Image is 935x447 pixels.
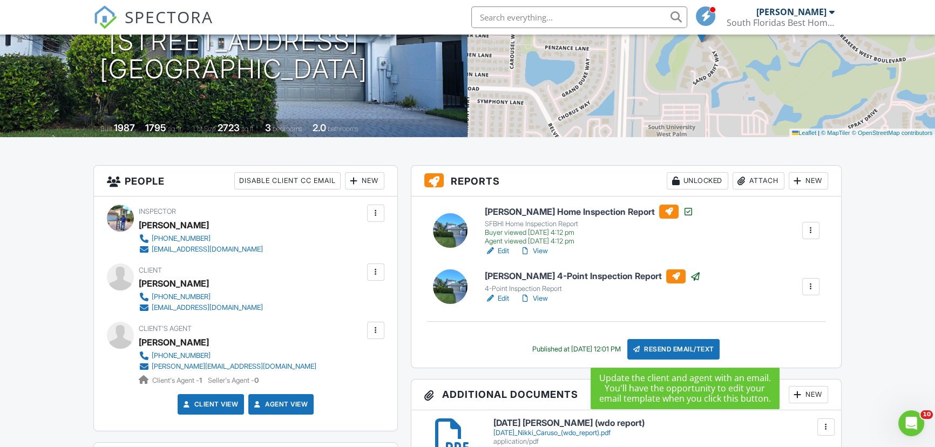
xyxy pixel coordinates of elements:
[273,125,302,133] span: bedrooms
[114,122,135,133] div: 1987
[139,292,263,302] a: [PHONE_NUMBER]
[265,122,271,133] div: 3
[493,418,828,428] h6: [DATE] [PERSON_NAME] (wdo report)
[727,17,835,28] div: South Floridas Best Home Inspection
[100,125,112,133] span: Built
[520,293,548,304] a: View
[125,5,213,28] span: SPECTORA
[139,324,192,333] span: Client's Agent
[733,172,784,189] div: Attach
[139,233,263,244] a: [PHONE_NUMBER]
[627,339,720,360] div: Resend Email/Text
[252,399,308,410] a: Agent View
[485,205,694,246] a: [PERSON_NAME] Home Inspection Report SFBHI Home Inspection Report Buyer viewed [DATE] 4:12 pm Age...
[152,234,211,243] div: [PHONE_NUMBER]
[94,166,397,197] h3: People
[152,351,211,360] div: [PHONE_NUMBER]
[152,245,263,254] div: [EMAIL_ADDRESS][DOMAIN_NAME]
[139,361,316,372] a: [PERSON_NAME][EMAIL_ADDRESS][DOMAIN_NAME]
[485,269,701,293] a: [PERSON_NAME] 4-Point Inspection Report 4-Point Inspection Report
[139,266,162,274] span: Client
[152,376,204,384] span: Client's Agent -
[411,166,841,197] h3: Reports
[208,376,259,384] span: Seller's Agent -
[493,437,828,446] div: application/pdf
[485,269,701,283] h6: [PERSON_NAME] 4-Point Inspection Report
[218,122,240,133] div: 2723
[471,6,687,28] input: Search everything...
[193,125,216,133] span: Lot Size
[852,130,932,136] a: © OpenStreetMap contributors
[93,15,213,37] a: SPECTORA
[152,293,211,301] div: [PHONE_NUMBER]
[789,172,828,189] div: New
[898,410,924,436] iframe: Intercom live chat
[818,130,819,136] span: |
[485,237,694,246] div: Agent viewed [DATE] 4:12 pm
[485,205,694,219] h6: [PERSON_NAME] Home Inspection Report
[168,125,183,133] span: sq. ft.
[485,220,694,228] div: SFBHI Home Inspection Report
[241,125,255,133] span: sq.ft.
[532,345,621,354] div: Published at [DATE] 12:01 PM
[234,172,341,189] div: Disable Client CC Email
[152,362,316,371] div: [PERSON_NAME][EMAIL_ADDRESS][DOMAIN_NAME]
[139,350,316,361] a: [PHONE_NUMBER]
[485,285,701,293] div: 4-Point Inspection Report
[756,6,826,17] div: [PERSON_NAME]
[485,246,509,256] a: Edit
[145,122,166,133] div: 1795
[199,376,202,384] strong: 1
[920,410,933,419] span: 10
[493,418,828,446] a: [DATE] [PERSON_NAME] (wdo report) [DATE]_Nikki_Caruso_(wdo_report).pdf application/pdf
[100,27,368,84] h1: [STREET_ADDRESS] [GEOGRAPHIC_DATA]
[485,293,509,304] a: Edit
[152,303,263,312] div: [EMAIL_ADDRESS][DOMAIN_NAME]
[139,302,263,313] a: [EMAIL_ADDRESS][DOMAIN_NAME]
[139,275,209,292] div: [PERSON_NAME]
[139,244,263,255] a: [EMAIL_ADDRESS][DOMAIN_NAME]
[493,429,828,437] div: [DATE]_Nikki_Caruso_(wdo_report).pdf
[313,122,326,133] div: 2.0
[181,399,239,410] a: Client View
[93,5,117,29] img: The Best Home Inspection Software - Spectora
[485,228,694,237] div: Buyer viewed [DATE] 4:12 pm
[328,125,358,133] span: bathrooms
[345,172,384,189] div: New
[411,380,841,410] h3: Additional Documents
[821,130,850,136] a: © MapTiler
[792,130,816,136] a: Leaflet
[254,376,259,384] strong: 0
[520,246,548,256] a: View
[139,217,209,233] div: [PERSON_NAME]
[139,334,209,350] a: [PERSON_NAME]
[139,207,176,215] span: Inspector
[667,172,728,189] div: Unlocked
[789,386,828,403] div: New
